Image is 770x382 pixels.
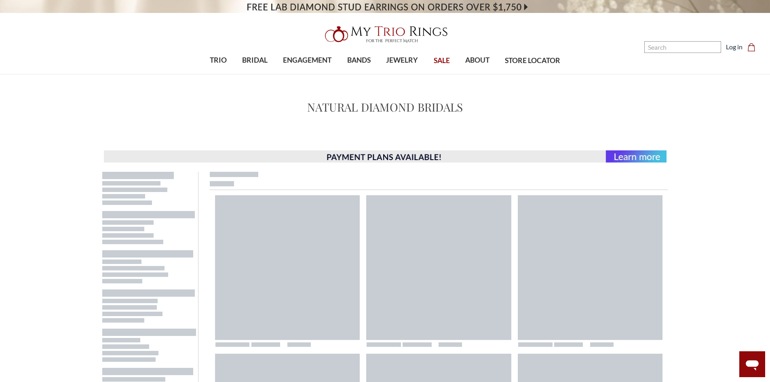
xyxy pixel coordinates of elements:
[378,47,426,74] a: JEWELRY
[307,99,463,116] h1: Natural Diamond Bridals
[242,55,268,65] span: BRIDAL
[210,55,227,65] span: TRIO
[505,55,560,66] span: STORE LOCATOR
[458,47,497,74] a: ABOUT
[386,55,418,65] span: JEWELRY
[321,21,450,47] img: My Trio Rings
[747,43,755,51] svg: cart.cart_preview
[426,48,457,74] a: SALE
[283,55,331,65] span: ENGAGEMENT
[347,55,371,65] span: BANDS
[340,47,378,74] a: BANDS
[497,48,568,74] a: STORE LOCATOR
[275,47,339,74] a: ENGAGEMENT
[465,55,489,65] span: ABOUT
[644,41,721,53] input: Search
[234,47,275,74] a: BRIDAL
[434,55,450,66] span: SALE
[223,21,546,47] a: My Trio Rings
[747,42,760,52] a: Cart with 0 items
[202,47,234,74] a: TRIO
[726,42,743,52] a: Log in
